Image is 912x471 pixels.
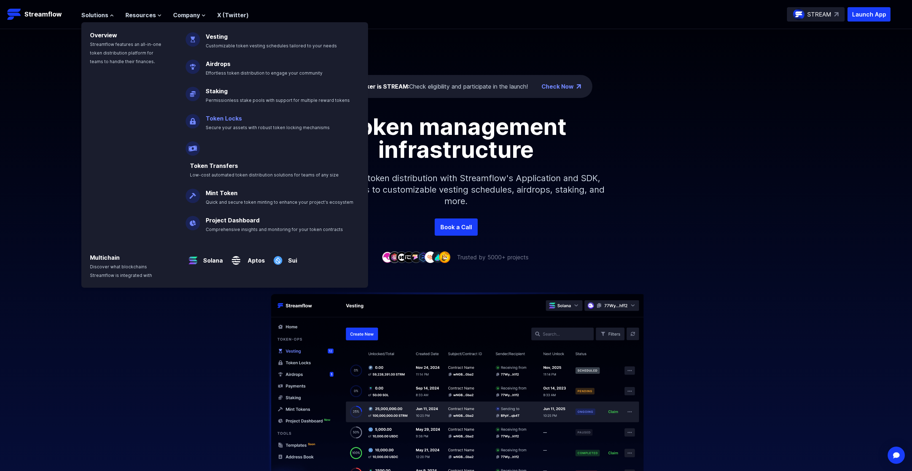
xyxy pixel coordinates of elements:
[200,250,223,265] a: Solana
[186,183,200,203] img: Mint Token
[457,253,529,262] p: Trusted by 5000+ projects
[90,32,117,39] a: Overview
[206,115,242,122] a: Token Locks
[229,248,243,268] img: Aptos
[186,27,200,47] img: Vesting
[186,136,200,156] img: Payroll
[888,447,905,464] div: Open Intercom Messenger
[186,81,200,101] img: Staking
[7,7,22,22] img: Streamflow Logo
[81,11,114,19] button: Solutions
[217,11,249,19] a: X (Twitter)
[206,70,323,76] span: Effortless token distribution to engage your community
[190,162,238,169] a: Token Transfers
[186,210,200,230] img: Project Dashboard
[396,251,407,263] img: company-3
[834,12,839,17] img: top-right-arrow.svg
[577,84,581,89] img: top-right-arrow.png
[90,42,161,64] span: Streamflow features an all-in-one token distribution platform for teams to handle their finances.
[346,83,409,90] span: The ticker is STREAM:
[271,248,285,268] img: Sui
[24,9,62,19] p: Streamflow
[206,227,343,232] span: Comprehensive insights and monitoring for your token contracts
[389,251,400,263] img: company-2
[403,251,415,263] img: company-4
[7,7,74,22] a: Streamflow
[793,9,804,20] img: streamflow-logo-circle.png
[206,33,228,40] a: Vesting
[206,189,238,197] a: Mint Token
[206,60,230,67] a: Airdrops
[541,82,574,91] a: Check Now
[173,11,200,19] span: Company
[125,11,162,19] button: Resources
[425,251,436,263] img: company-7
[295,115,617,161] h1: Token management infrastructure
[807,10,831,19] p: STREAM
[206,125,330,130] span: Secure your assets with robust token locking mechanisms
[173,11,206,19] button: Company
[417,251,429,263] img: company-6
[206,43,337,48] span: Customizable token vesting schedules tailored to your needs
[302,161,610,218] p: Simplify your token distribution with Streamflow's Application and SDK, offering access to custom...
[186,54,200,74] img: Airdrops
[439,251,450,263] img: company-9
[125,11,156,19] span: Resources
[206,98,350,103] span: Permissionless stake pools with support for multiple reward tokens
[186,108,200,128] img: Token Locks
[787,7,845,22] a: STREAM
[432,251,443,263] img: company-8
[346,82,528,91] div: Check eligibility and participate in the launch!
[206,88,228,95] a: Staking
[186,248,200,268] img: Solana
[410,251,422,263] img: company-5
[243,250,265,265] a: Aptos
[382,251,393,263] img: company-1
[90,254,120,261] a: Multichain
[81,11,108,19] span: Solutions
[90,264,152,278] span: Discover what blockchains Streamflow is integrated with
[435,218,478,236] a: Book a Call
[206,199,353,205] span: Quick and secure token minting to enhance your project's ecosystem
[847,7,890,22] button: Launch App
[206,217,259,224] a: Project Dashboard
[285,250,297,265] a: Sui
[190,172,339,178] span: Low-cost automated token distribution solutions for teams of any size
